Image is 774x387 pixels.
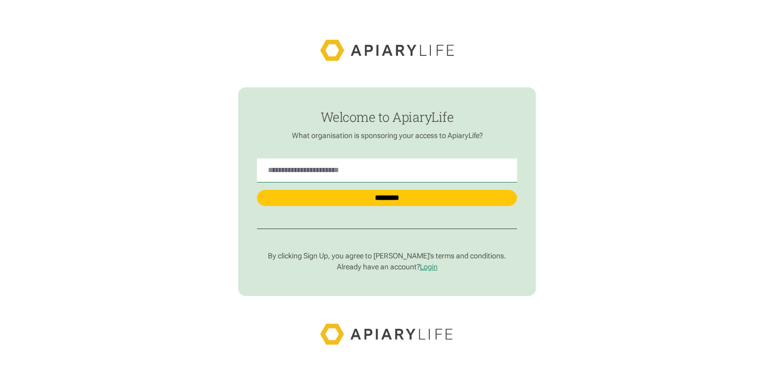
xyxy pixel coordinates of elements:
p: What organisation is sponsoring your access to ApiaryLife? [257,131,517,141]
p: By clicking Sign Up, you agree to [PERSON_NAME]’s terms and conditions. [257,252,517,261]
form: find-employer [238,87,535,296]
h1: Welcome to ApiaryLife [257,110,517,124]
p: Already have an account? [257,263,517,272]
a: Login [420,263,438,271]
